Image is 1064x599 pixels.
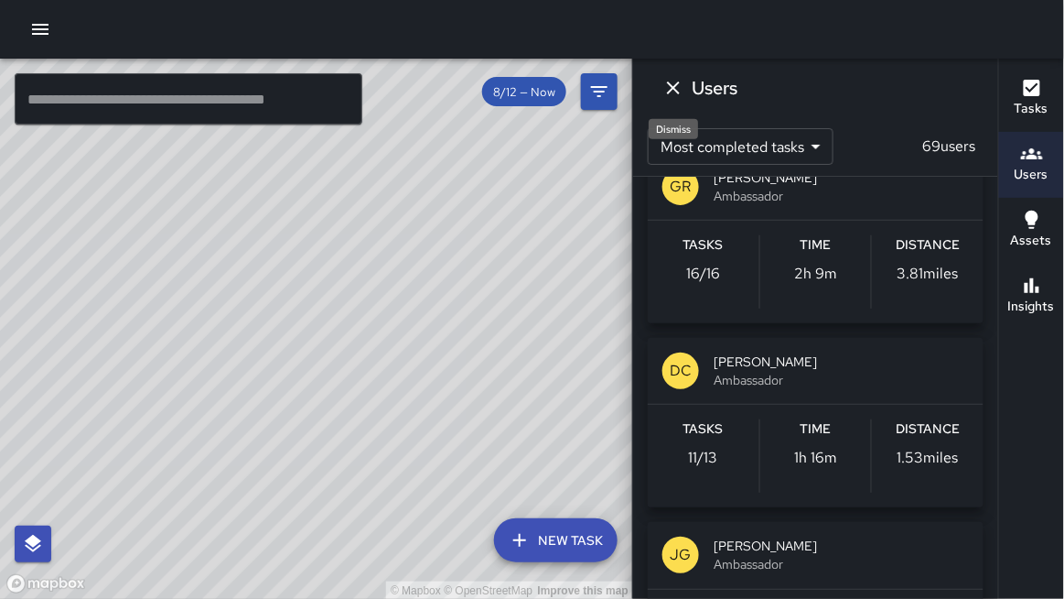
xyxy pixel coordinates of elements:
[801,419,832,440] h6: Time
[999,264,1064,330] button: Insights
[581,73,618,110] button: Filters
[683,235,724,256] h6: Tasks
[692,73,737,103] h6: Users
[794,263,837,285] p: 2h 9m
[671,176,692,198] p: GR
[671,544,692,566] p: JG
[670,360,692,382] p: DC
[714,187,969,205] span: Ambassador
[1011,231,1052,251] h6: Assets
[686,263,720,285] p: 16 / 16
[689,447,718,469] p: 11 / 13
[1008,297,1055,317] h6: Insights
[897,263,959,285] p: 3.81 miles
[494,518,618,562] button: New Task
[649,119,698,139] div: Dismiss
[714,555,969,573] span: Ambassador
[999,66,1064,132] button: Tasks
[897,447,959,469] p: 1.53 miles
[801,235,832,256] h6: Time
[714,169,969,187] span: [PERSON_NAME]
[916,136,983,158] p: 69 users
[648,338,983,507] button: DC[PERSON_NAME]AmbassadorTasks11/13Time1h 16mDistance1.53miles
[648,128,833,165] div: Most completed tasks
[999,132,1064,198] button: Users
[1015,165,1048,185] h6: Users
[714,353,969,371] span: [PERSON_NAME]
[794,447,837,469] p: 1h 16m
[896,235,960,256] h6: Distance
[655,70,692,106] button: Dismiss
[999,198,1064,264] button: Assets
[683,419,724,440] h6: Tasks
[482,84,566,100] span: 8/12 — Now
[648,154,983,323] button: GR[PERSON_NAME]AmbassadorTasks16/16Time2h 9mDistance3.81miles
[1015,99,1048,119] h6: Tasks
[714,537,969,555] span: [PERSON_NAME]
[714,371,969,389] span: Ambassador
[896,419,960,440] h6: Distance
